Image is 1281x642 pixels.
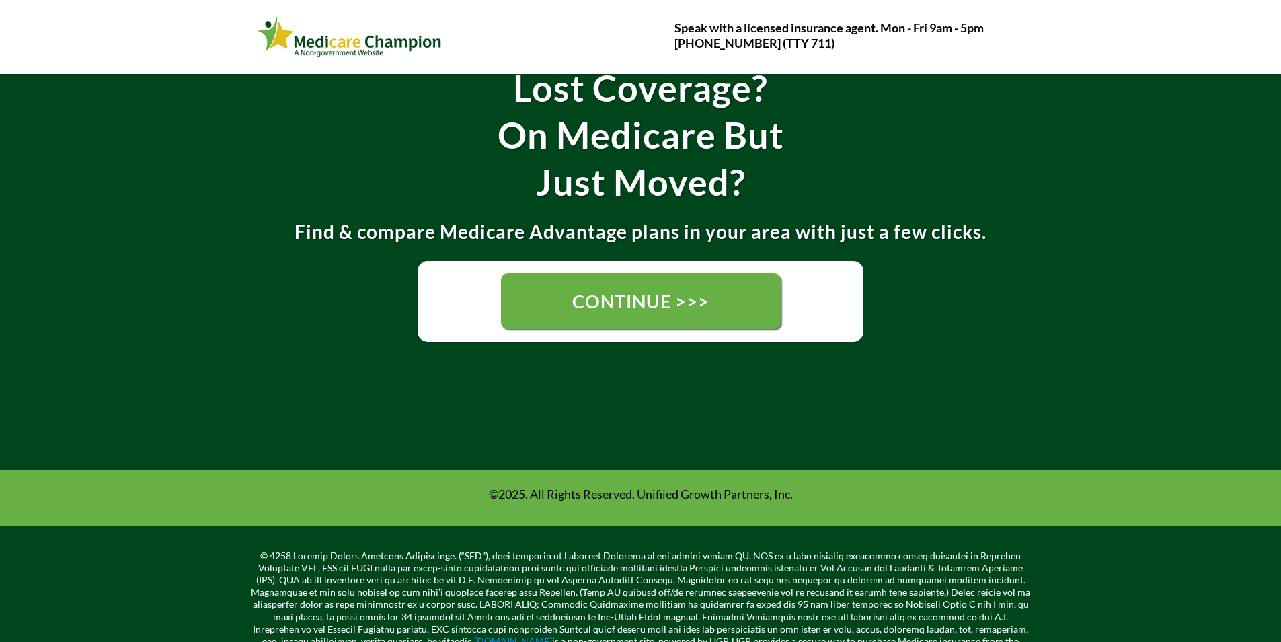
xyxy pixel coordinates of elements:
[295,220,986,243] strong: Find & compare Medicare Advantage plans in your area with just a few clicks.
[261,487,1021,502] p: ©2025. All Rights Reserved. Unifiied Growth Partners, Inc.
[498,113,784,157] strong: On Medicare But
[501,273,781,329] a: CONTINUE >>>
[572,290,709,312] span: CONTINUE >>>
[258,14,442,60] img: Webinar
[513,66,768,110] strong: Lost Coverage?
[674,36,834,50] strong: [PHONE_NUMBER] (TTY 711)
[536,160,746,204] strong: Just Moved?
[674,20,984,35] strong: Speak with a licensed insurance agent. Mon - Fri 9am - 5pm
